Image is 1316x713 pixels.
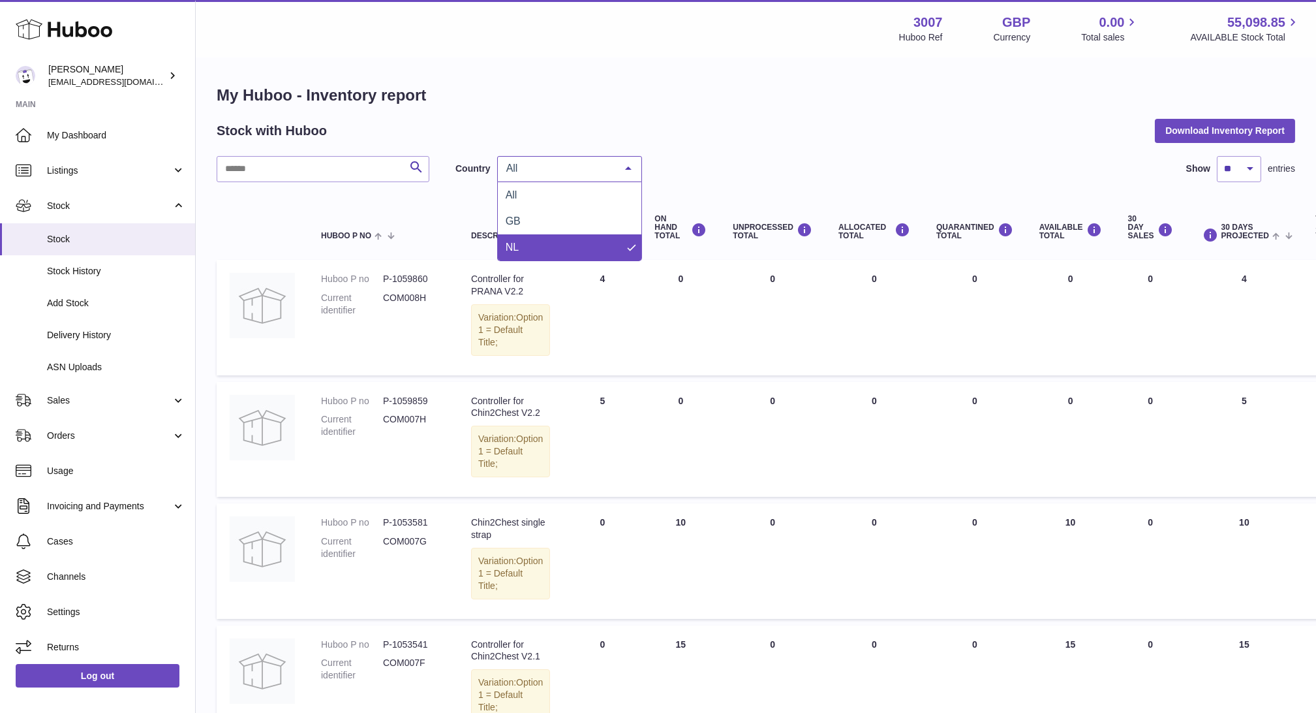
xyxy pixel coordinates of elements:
[471,426,550,477] div: Variation:
[383,273,445,285] dd: P-1059860
[230,273,295,338] img: product image
[720,382,825,497] td: 0
[321,413,383,438] dt: Current identifier
[1186,163,1210,175] label: Show
[471,548,550,599] div: Variation:
[641,260,720,375] td: 0
[825,382,923,497] td: 0
[47,500,172,513] span: Invoicing and Payments
[733,223,812,240] div: UNPROCESSED Total
[48,76,192,87] span: [EMAIL_ADDRESS][DOMAIN_NAME]
[383,657,445,682] dd: COM007F
[1026,260,1115,375] td: 0
[217,122,327,140] h2: Stock with Huboo
[913,14,943,31] strong: 3007
[1227,14,1285,31] span: 55,098.85
[972,639,977,650] span: 0
[1186,503,1303,618] td: 10
[321,535,383,560] dt: Current identifier
[506,215,521,227] span: GB
[47,394,172,407] span: Sales
[47,361,185,373] span: ASN Uploads
[641,382,720,497] td: 0
[47,641,185,654] span: Returns
[720,503,825,618] td: 0
[383,413,445,438] dd: COM007H
[383,639,445,651] dd: P-1053541
[471,273,550,298] div: Controller for PRANA V2.2
[230,516,295,582] img: product image
[503,162,615,175] span: All
[47,233,185,246] span: Stock
[47,129,185,142] span: My Dashboard
[471,395,550,420] div: Controller for Chin2Chest V2.2
[47,535,185,548] span: Cases
[563,503,641,618] td: 0
[1155,119,1295,142] button: Download Inventory Report
[47,200,172,212] span: Stock
[478,556,543,591] span: Option 1 = Default Title;
[321,516,383,529] dt: Huboo P no
[16,664,179,688] a: Log out
[16,66,35,86] img: bevmay@maysama.com
[471,304,550,356] div: Variation:
[972,274,977,284] span: 0
[478,434,543,469] span: Option 1 = Default Title;
[48,63,166,88] div: [PERSON_NAME]
[1221,223,1269,240] span: 30 DAYS PROJECTED
[1190,14,1300,44] a: 55,098.85 AVAILABLE Stock Total
[1268,163,1295,175] span: entries
[383,395,445,407] dd: P-1059859
[838,223,910,240] div: ALLOCATED Total
[47,265,185,277] span: Stock History
[47,430,172,442] span: Orders
[936,223,1013,240] div: QUARANTINED Total
[471,639,550,663] div: Controller for Chin2Chest V2.1
[321,232,371,240] span: Huboo P no
[321,292,383,317] dt: Current identifier
[1002,14,1030,31] strong: GBP
[1026,382,1115,497] td: 0
[825,503,923,618] td: 0
[471,516,550,541] div: Chin2Chest single strap
[825,260,923,375] td: 0
[506,189,517,200] span: All
[1186,382,1303,497] td: 5
[321,273,383,285] dt: Huboo P no
[720,260,825,375] td: 0
[641,503,720,618] td: 10
[1186,260,1303,375] td: 4
[47,606,185,618] span: Settings
[506,242,519,253] span: NL
[972,517,977,528] span: 0
[471,232,525,240] span: Description
[321,657,383,682] dt: Current identifier
[1115,260,1186,375] td: 0
[1190,31,1300,44] span: AVAILABLE Stock Total
[563,382,641,497] td: 5
[321,395,383,407] dt: Huboo P no
[47,571,185,583] span: Channels
[972,396,977,406] span: 0
[230,395,295,460] img: product image
[47,297,185,309] span: Add Stock
[455,163,491,175] label: Country
[217,85,1295,106] h1: My Huboo - Inventory report
[47,329,185,341] span: Delivery History
[47,465,185,477] span: Usage
[230,639,295,704] img: product image
[383,516,445,529] dd: P-1053581
[1115,503,1186,618] td: 0
[994,31,1031,44] div: Currency
[478,312,543,347] span: Option 1 = Default Title;
[654,215,707,241] div: ON HAND Total
[1115,382,1186,497] td: 0
[321,639,383,651] dt: Huboo P no
[1099,14,1125,31] span: 0.00
[1026,503,1115,618] td: 10
[1081,31,1139,44] span: Total sales
[383,292,445,317] dd: COM008H
[478,677,543,712] span: Option 1 = Default Title;
[383,535,445,560] dd: COM007G
[47,165,172,177] span: Listings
